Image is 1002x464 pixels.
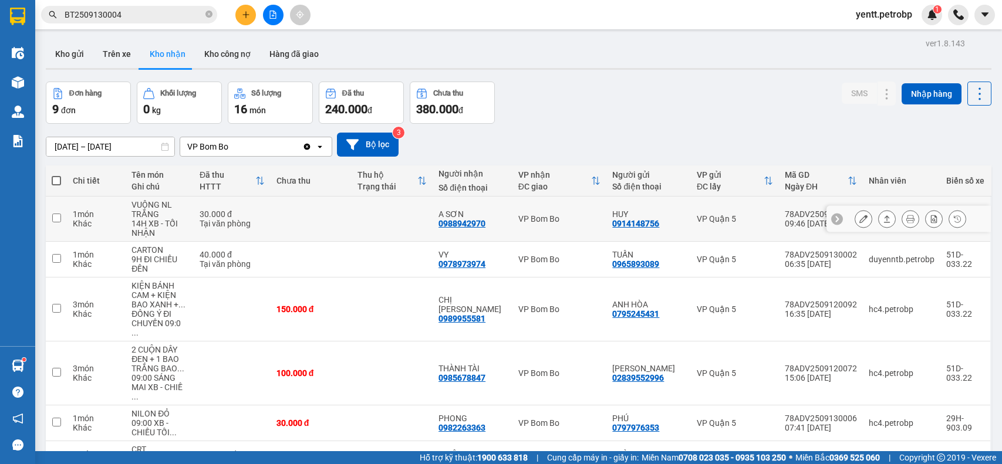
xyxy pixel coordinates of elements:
[547,451,639,464] span: Cung cấp máy in - giấy in:
[612,182,685,191] div: Số điện thoại
[152,106,161,115] span: kg
[12,360,24,372] img: warehouse-icon
[779,165,863,197] th: Toggle SortBy
[785,182,848,191] div: Ngày ĐH
[46,40,93,68] button: Kho gửi
[946,176,984,185] div: Biển số xe
[785,309,857,319] div: 16:35 [DATE]
[73,449,120,459] div: 3 món
[416,102,458,116] span: 380.000
[518,304,601,314] div: VP Bom Bo
[518,182,592,191] div: ĐC giao
[12,387,23,398] span: question-circle
[518,255,601,264] div: VP Bom Bo
[697,182,764,191] div: ĐC lấy
[352,165,433,197] th: Toggle SortBy
[73,414,120,423] div: 1 món
[46,82,131,124] button: Đơn hàng9đơn
[131,200,188,219] div: VUÔNG NL TRẮNG
[679,453,786,462] strong: 0708 023 035 - 0935 103 250
[612,250,685,259] div: TUẤN
[935,5,939,13] span: 1
[73,423,120,432] div: Khác
[187,141,228,153] div: VP Bom Bo
[410,82,495,124] button: Chưa thu380.000đ
[612,414,685,423] div: PHÚ
[205,9,212,21] span: close-circle
[518,170,592,179] div: VP nhận
[642,451,786,464] span: Miền Nam
[785,250,857,259] div: 78ADV2509130002
[73,373,120,382] div: Khác
[785,300,857,309] div: 78ADV2509120092
[691,165,779,197] th: Toggle SortBy
[12,47,24,59] img: warehouse-icon
[697,170,764,179] div: VP gửi
[263,5,284,25] button: file-add
[200,250,265,259] div: 40.000 đ
[290,5,311,25] button: aim
[61,106,76,115] span: đơn
[785,259,857,269] div: 06:35 [DATE]
[93,40,140,68] button: Trên xe
[251,89,281,97] div: Số lượng
[131,418,188,437] div: 09:00 XB - CHIỀU TỐI NHẬN HÀNG
[73,364,120,373] div: 3 món
[260,40,328,68] button: Hàng đã giao
[137,82,222,124] button: Khối lượng0kg
[438,259,485,269] div: 0978973974
[234,102,247,116] span: 16
[200,170,255,179] div: Đã thu
[131,245,188,255] div: CARTON
[131,345,188,373] div: 2 CUỘN DÂY ĐEN + 1 BAO TRẮNG BAO TRẮNG
[357,170,417,179] div: Thu hộ
[200,219,265,228] div: Tại văn phòng
[974,5,995,25] button: caret-down
[195,40,260,68] button: Kho công nợ
[980,9,990,20] span: caret-down
[438,314,485,323] div: 0989955581
[512,165,607,197] th: Toggle SortBy
[73,300,120,309] div: 3 món
[946,414,984,432] div: 29H-903.09
[438,295,506,314] div: CHỊ TƯỜNG
[276,418,346,428] div: 30.000 đ
[73,209,120,219] div: 1 món
[367,106,372,115] span: đ
[612,300,685,309] div: ANH HÒA
[177,364,184,373] span: ...
[296,11,304,19] span: aim
[438,423,485,432] div: 0982263363
[393,127,404,138] sup: 3
[697,214,773,223] div: VP Quận 5
[612,309,659,319] div: 0795245431
[438,219,485,228] div: 0988942970
[518,368,601,378] div: VP Bom Bo
[785,423,857,432] div: 07:41 [DATE]
[73,219,120,228] div: Khác
[319,82,404,124] button: Đã thu240.000đ
[438,209,506,219] div: A SƠN
[789,455,792,460] span: ⚪️
[140,40,195,68] button: Kho nhận
[65,8,203,21] input: Tìm tên, số ĐT hoặc mã đơn
[131,373,188,401] div: 09:00 SÁNG MAI XB - CHIỀU TỐI MAI NHẬN
[73,309,120,319] div: Khác
[12,439,23,451] span: message
[438,449,506,459] div: CHIẾN
[933,5,942,13] sup: 1
[785,373,857,382] div: 15:06 [DATE]
[12,135,24,147] img: solution-icon
[276,176,346,185] div: Chưa thu
[697,418,773,428] div: VP Quận 5
[200,259,265,269] div: Tại văn phòng
[785,209,857,219] div: 78ADV2509130019
[235,5,256,25] button: plus
[200,449,265,459] div: 130.000 đ
[946,300,984,319] div: 51D-033.22
[230,141,231,153] input: Selected VP Bom Bo.
[785,449,857,459] div: BT2509120056
[205,11,212,18] span: close-circle
[228,82,313,124] button: Số lượng16món
[170,428,177,437] span: ...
